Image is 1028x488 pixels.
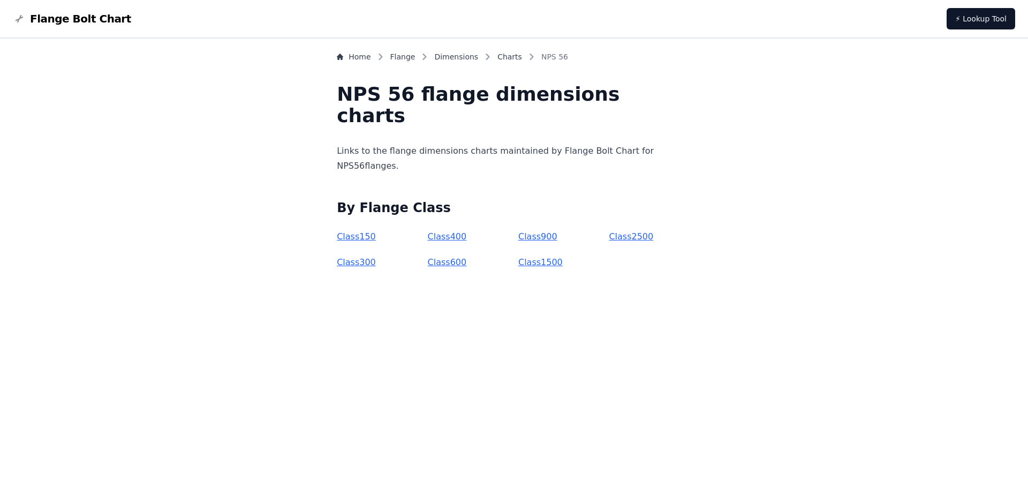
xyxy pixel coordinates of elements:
a: Class900 [518,231,557,242]
nav: Breadcrumb [337,51,691,66]
h2: By Flange Class [337,199,691,216]
a: Charts [497,51,522,62]
a: Class300 [337,257,376,267]
a: Class600 [428,257,467,267]
a: Home [337,51,371,62]
a: Class400 [428,231,467,242]
span: NPS 56 [541,51,568,62]
a: ⚡ Lookup Tool [947,8,1015,29]
a: Class150 [337,231,376,242]
img: Flange Bolt Chart Logo [13,12,26,25]
a: Class1500 [518,257,563,267]
span: Flange Bolt Chart [30,11,131,26]
a: Flange Bolt Chart LogoFlange Bolt Chart [13,11,131,26]
h1: NPS 56 flange dimensions charts [337,84,691,126]
a: Class2500 [609,231,653,242]
p: Links to the flange dimensions charts maintained by Flange Bolt Chart for NPS 56 flanges. [337,144,691,174]
a: Flange [390,51,415,62]
a: Dimensions [434,51,478,62]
